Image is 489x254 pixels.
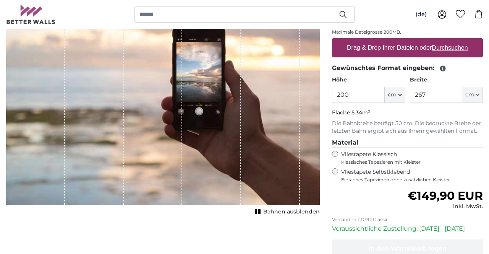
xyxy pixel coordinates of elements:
[6,5,56,24] img: Betterwalls
[253,207,320,217] button: Bahnen ausblenden
[462,87,483,103] button: cm
[263,208,320,216] span: Bahnen ausblenden
[332,29,483,35] p: Maximale Dateigrösse 200MB.
[388,91,397,99] span: cm
[332,76,405,84] label: Höhe
[341,177,483,183] span: Einfaches Tapezieren ohne zusätzlichen Kleister
[465,91,474,99] span: cm
[341,159,476,165] span: Klassisches Tapezieren mit Kleister
[332,120,483,135] p: Die Bahnbreite beträgt 50 cm. Die bedruckte Breite der letzten Bahn ergibt sich aus Ihrem gewählt...
[351,109,370,116] span: 5.34m²
[369,245,447,252] span: In den Warenkorb legen
[332,109,483,117] p: Fläche:
[408,203,483,210] div: inkl. MwSt.
[341,151,476,165] label: Vliestapete Klassisch
[408,189,483,203] span: €149,90 EUR
[332,63,483,73] legend: Gewünschtes Format eingeben:
[344,40,471,55] label: Drag & Drop Ihrer Dateien oder
[332,217,483,223] p: Versand mit DPD Classic
[410,76,483,84] label: Breite
[332,138,483,148] legend: Material
[332,224,483,233] p: Voraussichtliche Zustellung: [DATE] - [DATE]
[385,87,405,103] button: cm
[341,168,483,183] label: Vliestapete Selbstklebend
[410,8,433,21] button: (de)
[432,44,468,51] u: Durchsuchen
